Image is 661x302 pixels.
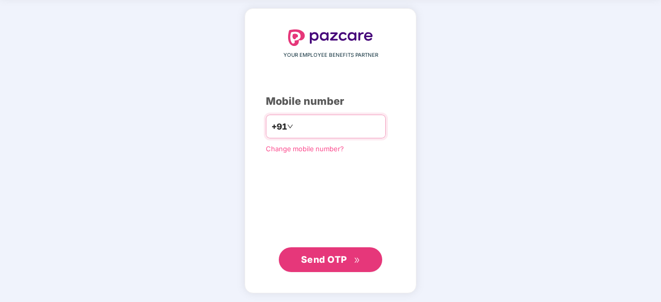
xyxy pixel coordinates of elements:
a: Change mobile number? [266,145,344,153]
div: Mobile number [266,93,395,109]
span: double-right [354,257,360,264]
span: YOUR EMPLOYEE BENEFITS PARTNER [283,51,378,59]
span: +91 [272,120,287,133]
img: logo [288,29,373,46]
span: down [287,123,293,130]
button: Send OTPdouble-right [279,247,382,272]
span: Send OTP [301,254,347,265]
